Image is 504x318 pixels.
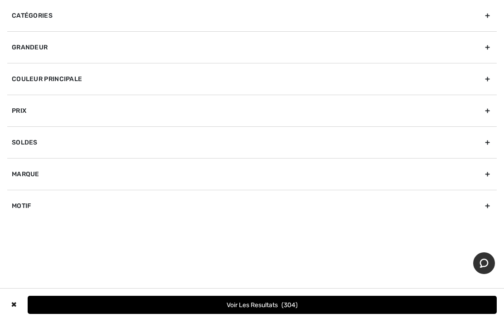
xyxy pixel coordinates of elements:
[7,95,497,126] div: Prix
[7,63,497,95] div: Couleur Principale
[473,252,495,275] iframe: Ouvre un widget dans lequel vous pouvez chatter avec l’un de nos agents
[281,301,298,309] span: 304
[7,296,20,314] div: ✖
[28,296,497,314] button: Voir les resultats304
[7,190,497,222] div: Motif
[7,31,497,63] div: Grandeur
[7,126,497,158] div: Soldes
[7,158,497,190] div: Marque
